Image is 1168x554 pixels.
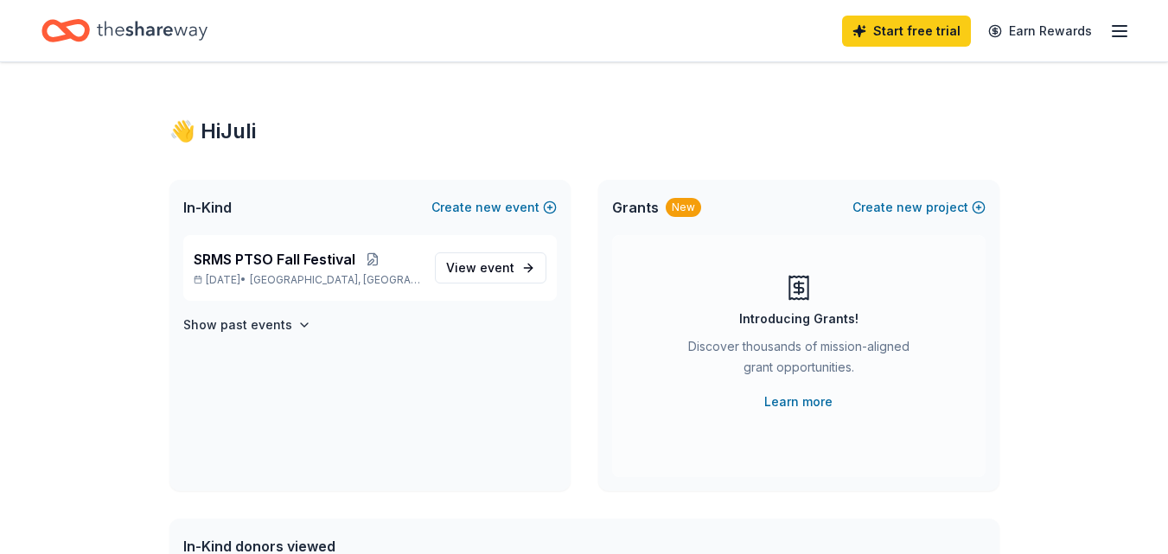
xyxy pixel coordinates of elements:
button: Show past events [183,315,311,335]
div: Introducing Grants! [739,309,858,329]
span: [GEOGRAPHIC_DATA], [GEOGRAPHIC_DATA] [250,273,420,287]
span: View [446,258,514,278]
span: new [897,197,922,218]
a: Start free trial [842,16,971,47]
button: Createnewevent [431,197,557,218]
span: event [480,260,514,275]
span: SRMS PTSO Fall Festival [194,249,355,270]
span: In-Kind [183,197,232,218]
div: Discover thousands of mission-aligned grant opportunities. [681,336,916,385]
h4: Show past events [183,315,292,335]
div: 👋 Hi Juli [169,118,999,145]
span: Grants [612,197,659,218]
div: New [666,198,701,217]
button: Createnewproject [852,197,986,218]
a: Home [41,10,207,51]
p: [DATE] • [194,273,421,287]
a: Earn Rewards [978,16,1102,47]
span: new [475,197,501,218]
a: Learn more [764,392,833,412]
a: View event [435,252,546,283]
